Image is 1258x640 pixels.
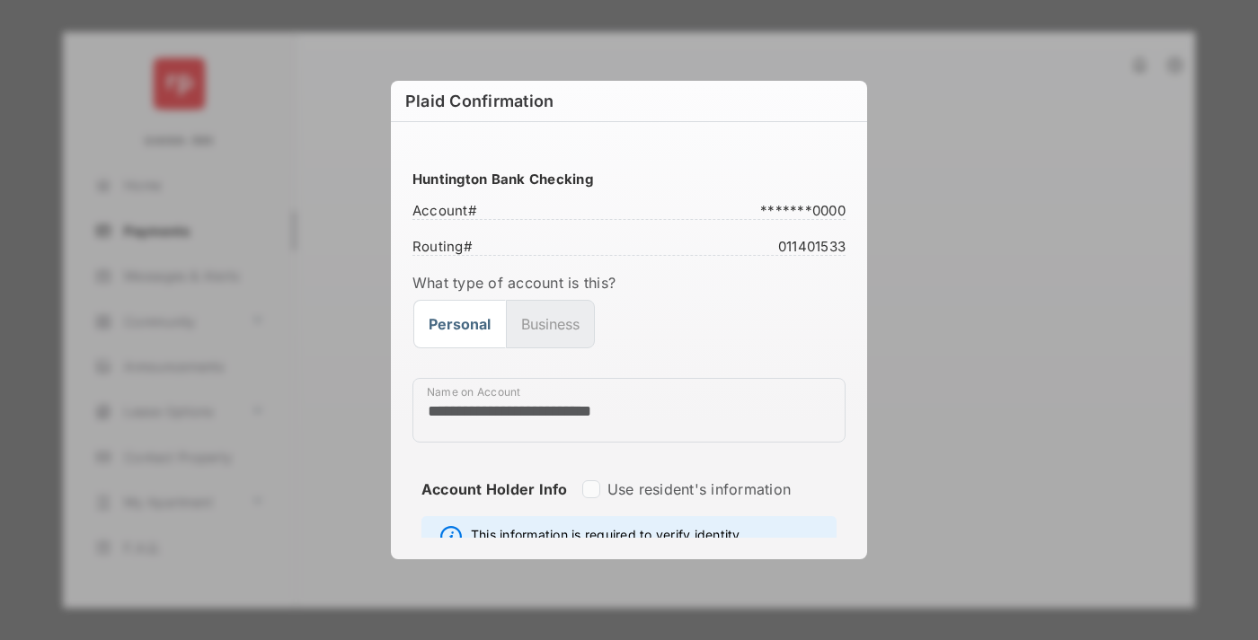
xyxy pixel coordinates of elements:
[391,81,867,122] h6: Plaid Confirmation
[412,171,846,188] h3: Huntington Bank Checking
[506,300,595,348] button: Business
[413,300,506,348] button: Personal
[412,202,483,215] span: Account #
[773,238,846,251] span: 011401533
[412,238,478,251] span: Routing #
[607,480,791,498] label: Use resident's information
[421,480,568,530] strong: Account Holder Info
[471,526,743,548] span: This information is required to verify identity.
[412,274,846,292] label: What type of account is this?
